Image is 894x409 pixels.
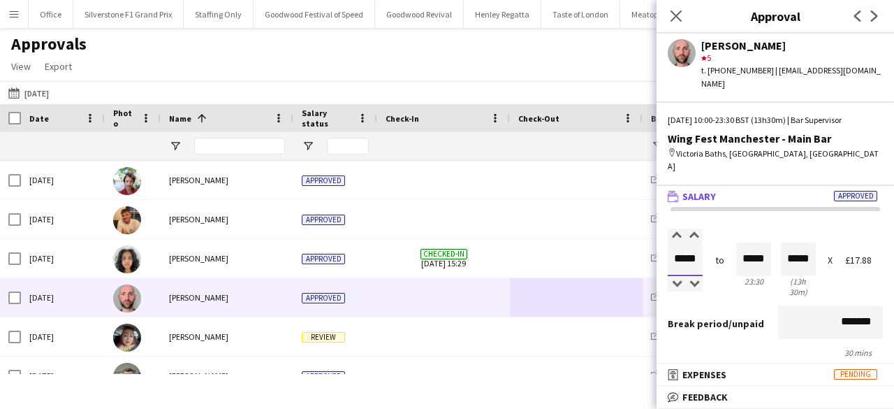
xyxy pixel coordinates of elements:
button: Open Filter Menu [651,140,664,152]
button: Office [29,1,73,28]
a: View [6,57,36,76]
a: Wing Fest [GEOGRAPHIC_DATA] [651,371,775,381]
span: Break period [668,317,728,330]
span: Check-In [386,113,419,124]
div: [PERSON_NAME] [161,278,293,317]
span: View [11,60,31,73]
span: Photo [113,108,135,129]
img: Clementine McIntosh [113,324,141,352]
div: t. [PHONE_NUMBER] | [EMAIL_ADDRESS][DOMAIN_NAME] [701,64,883,89]
div: to [715,255,724,266]
span: Approved [834,191,877,201]
input: Salary status Filter Input [327,138,369,155]
div: [DATE] [21,278,105,317]
img: Carina Patel [113,245,141,273]
mat-expansion-panel-header: SalaryApproved [657,186,894,207]
div: Wing Fest Manchester - Main Bar [668,132,883,145]
button: Taste of London [541,1,620,28]
img: Declan Norwood [113,363,141,391]
button: Staffing Only [184,1,254,28]
span: Approved [302,371,345,382]
div: [PERSON_NAME] [161,317,293,356]
button: Open Filter Menu [169,140,182,152]
span: Checked-in [420,249,467,259]
label: Salary [668,229,883,240]
input: Name Filter Input [194,138,285,155]
img: Carl Williams [113,285,141,313]
span: Approved [302,293,345,303]
button: Silverstone F1 Grand Prix [73,1,184,28]
span: Check-Out [518,113,559,124]
button: [DATE] [6,85,52,101]
img: Benjamin Morris [113,167,141,195]
div: [PERSON_NAME] [161,239,293,278]
img: Benjamin Shipley [113,206,141,234]
span: Approved [302,254,345,264]
div: [PERSON_NAME] [701,39,883,52]
button: Goodwood Festival of Speed [254,1,375,28]
button: Meatopia [620,1,677,28]
mat-expansion-panel-header: Feedback [657,387,894,408]
a: Wing Fest [GEOGRAPHIC_DATA] [651,292,775,303]
span: Pending [834,369,877,380]
label: /unpaid [668,317,764,330]
a: Wing Fest [GEOGRAPHIC_DATA] [651,175,775,185]
a: Export [39,57,78,76]
h3: Approval [657,7,894,25]
div: 5 [701,52,883,64]
span: Salary status [302,108,352,129]
div: [DATE] [21,161,105,199]
span: Export [45,60,72,73]
span: Review [302,332,345,343]
div: X [828,255,833,266]
div: 30 mins [668,347,883,358]
span: Salary [682,190,716,203]
span: Board [651,113,675,124]
div: 10:00 [668,276,703,287]
div: [PERSON_NAME] [161,357,293,395]
span: Feedback [682,391,728,403]
div: [DATE] [21,239,105,278]
button: Open Filter Menu [302,140,314,152]
div: £17.88 [845,255,883,266]
button: Goodwood Revival [375,1,464,28]
span: Approved [302,215,345,225]
div: Victoria Baths, [GEOGRAPHIC_DATA], [GEOGRAPHIC_DATA] [668,148,883,173]
div: 13h 30m [781,276,816,297]
div: [PERSON_NAME] [161,200,293,238]
div: [DATE] [21,317,105,356]
span: Expenses [682,368,726,381]
div: 23:30 [736,276,771,287]
span: Approved [302,175,345,186]
a: Wing Fest [GEOGRAPHIC_DATA] [651,331,775,342]
span: Name [169,113,191,124]
div: [DATE] 10:00-23:30 BST (13h30m) | Bar Supervisor [668,114,883,127]
div: [DATE] [21,200,105,238]
button: Henley Regatta [464,1,541,28]
span: [DATE] 15:29 [386,239,501,278]
a: Wing Fest [GEOGRAPHIC_DATA] [651,253,775,264]
a: Wing Fest [GEOGRAPHIC_DATA] [651,214,775,224]
mat-expansion-panel-header: ExpensesPending [657,364,894,385]
div: [DATE] [21,357,105,395]
div: [PERSON_NAME] [161,161,293,199]
span: Date [29,113,49,124]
